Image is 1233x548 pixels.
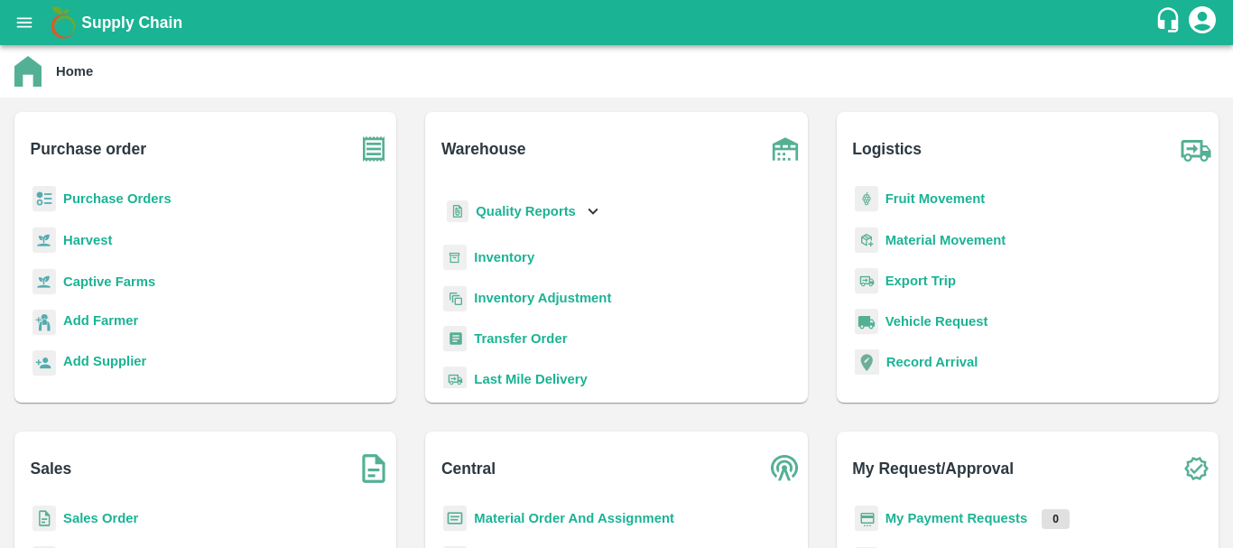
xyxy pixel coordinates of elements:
[32,506,56,532] img: sales
[1186,4,1219,42] div: account of current user
[63,313,138,328] b: Add Farmer
[32,350,56,376] img: supplier
[443,326,467,352] img: whTransfer
[32,310,56,336] img: farmer
[852,136,922,162] b: Logistics
[885,314,988,329] a: Vehicle Request
[81,10,1154,35] a: Supply Chain
[443,245,467,271] img: whInventory
[443,285,467,311] img: inventory
[855,349,879,375] img: recordArrival
[32,268,56,295] img: harvest
[1173,126,1219,172] img: truck
[763,446,808,491] img: central
[852,456,1014,481] b: My Request/Approval
[351,126,396,172] img: purchase
[885,233,1006,247] a: Material Movement
[474,250,534,265] a: Inventory
[474,331,567,346] a: Transfer Order
[1042,509,1070,529] p: 0
[81,14,182,32] b: Supply Chain
[63,511,138,525] a: Sales Order
[45,5,81,41] img: logo
[443,506,467,532] img: centralMaterial
[763,126,808,172] img: warehouse
[63,191,172,206] a: Purchase Orders
[32,227,56,254] img: harvest
[351,446,396,491] img: soSales
[886,355,978,369] a: Record Arrival
[63,354,146,368] b: Add Supplier
[855,506,878,532] img: payment
[63,311,138,335] a: Add Farmer
[885,511,1028,525] a: My Payment Requests
[474,511,674,525] a: Material Order And Assignment
[63,351,146,376] a: Add Supplier
[855,227,878,254] img: material
[441,136,526,162] b: Warehouse
[56,64,93,79] b: Home
[63,274,155,289] a: Captive Farms
[14,56,42,87] img: home
[474,372,587,386] a: Last Mile Delivery
[855,309,878,335] img: vehicle
[1154,6,1186,39] div: customer-support
[1173,446,1219,491] img: check
[63,233,112,247] a: Harvest
[443,367,467,393] img: delivery
[31,456,72,481] b: Sales
[4,2,45,43] button: open drawer
[885,274,956,288] a: Export Trip
[31,136,146,162] b: Purchase order
[855,186,878,212] img: fruit
[443,193,603,230] div: Quality Reports
[474,291,611,305] a: Inventory Adjustment
[32,186,56,212] img: reciept
[885,191,986,206] a: Fruit Movement
[441,456,496,481] b: Central
[476,204,576,218] b: Quality Reports
[855,268,878,294] img: delivery
[447,200,468,223] img: qualityReport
